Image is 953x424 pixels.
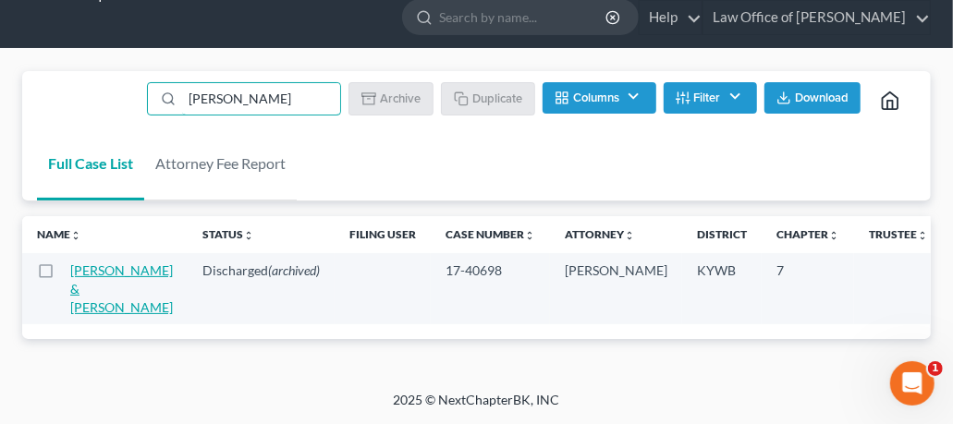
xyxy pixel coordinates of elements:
a: Attorney Fee Report [144,127,297,200]
a: Nameunfold_more [37,227,81,241]
a: Chapterunfold_more [776,227,839,241]
td: [PERSON_NAME] [550,253,682,324]
a: Full Case List [37,127,144,200]
td: Discharged [188,253,335,324]
th: District [682,216,762,253]
i: unfold_more [624,230,635,241]
td: 7 [762,253,854,324]
td: 17-40698 [431,253,550,324]
a: Help [640,1,702,34]
td: KYWB [682,253,762,324]
button: Filter [664,82,757,114]
div: 2025 © NextChapterBK, INC [33,391,921,424]
i: unfold_more [243,230,254,241]
iframe: Intercom live chat [890,361,935,406]
button: Download [764,82,861,114]
span: 1 [928,361,943,376]
a: Law Office of [PERSON_NAME] [703,1,930,34]
a: Case Numberunfold_more [446,227,535,241]
input: Search by name... [182,83,340,115]
i: unfold_more [524,230,535,241]
i: unfold_more [828,230,839,241]
button: Columns [543,82,655,114]
i: unfold_more [917,230,928,241]
th: Filing User [335,216,431,253]
a: Statusunfold_more [202,227,254,241]
a: Attorneyunfold_more [565,227,635,241]
i: unfold_more [70,230,81,241]
a: Trusteeunfold_more [869,227,928,241]
span: (archived) [268,262,320,278]
a: [PERSON_NAME] & [PERSON_NAME] [70,262,173,315]
span: Download [795,91,849,105]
